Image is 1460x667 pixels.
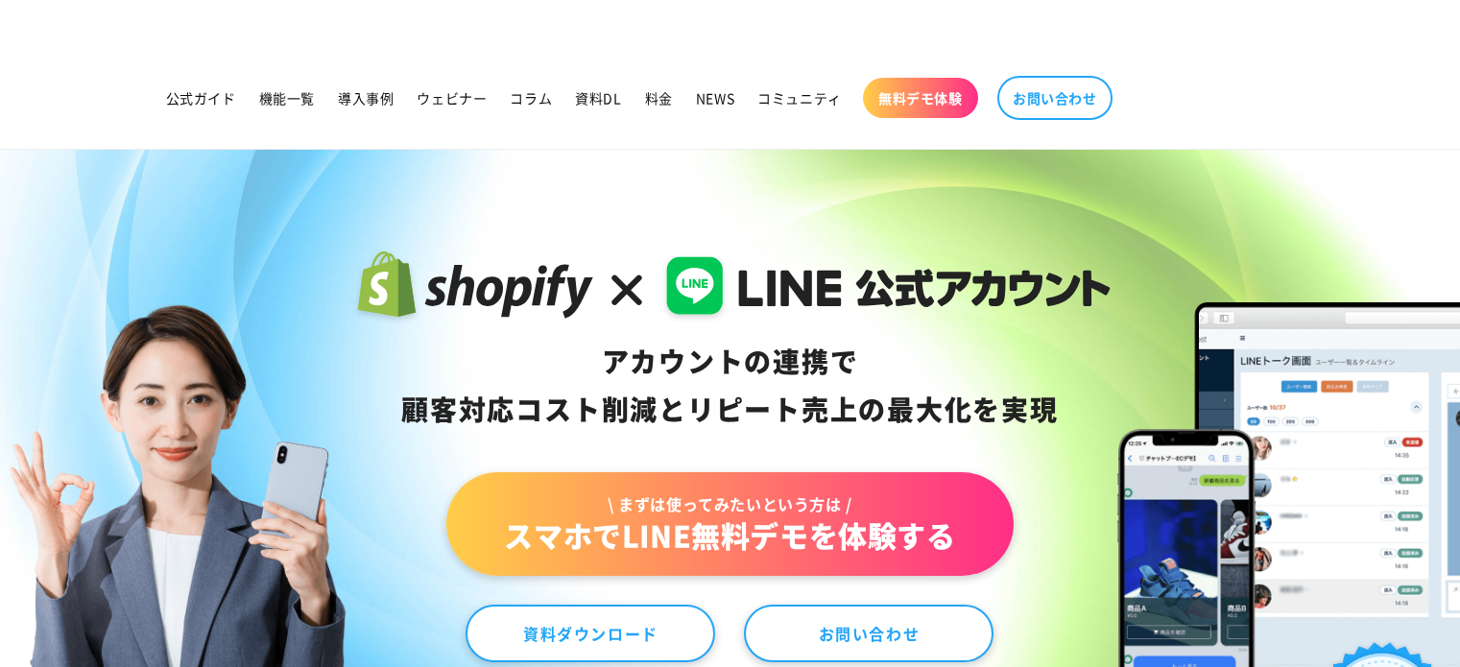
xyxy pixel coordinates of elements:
a: 資料ダウンロード [466,605,715,662]
a: 機能一覧 [248,78,326,118]
span: コミュニティ [757,89,842,107]
a: 料金 [634,78,684,118]
span: お問い合わせ [1013,89,1097,107]
a: お問い合わせ [744,605,993,662]
a: 公式ガイド [155,78,248,118]
span: 資料DL [575,89,621,107]
a: コラム [498,78,563,118]
span: NEWS [696,89,734,107]
div: アカウントの連携で 顧客対応コスト削減と リピート売上の 最大化を実現 [349,338,1111,434]
a: NEWS [684,78,746,118]
span: 導入事例 [338,89,394,107]
span: 公式ガイド [166,89,236,107]
a: お問い合わせ [997,76,1113,120]
span: 料金 [645,89,673,107]
a: 無料デモ体験 [863,78,978,118]
span: コラム [510,89,552,107]
a: コミュニティ [746,78,853,118]
span: \ まずは使ってみたいという方は / [504,493,955,514]
span: 機能一覧 [259,89,315,107]
a: \ まずは使ってみたいという方は /スマホでLINE無料デモを体験する [446,472,1013,576]
a: 資料DL [563,78,633,118]
a: 導入事例 [326,78,405,118]
span: ウェビナー [417,89,487,107]
span: 無料デモ体験 [878,89,963,107]
a: ウェビナー [405,78,498,118]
